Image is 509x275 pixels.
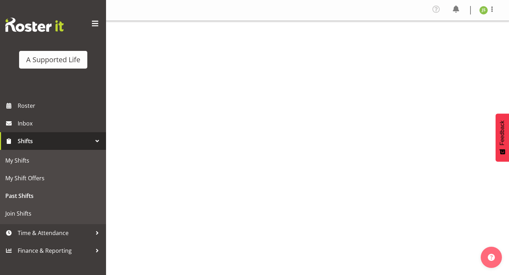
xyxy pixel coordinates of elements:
button: Feedback - Show survey [496,113,509,162]
span: Time & Attendance [18,228,92,238]
span: Inbox [18,118,103,129]
span: My Shifts [5,155,101,166]
span: Feedback [499,121,505,145]
span: Shifts [18,136,92,146]
img: Rosterit website logo [5,18,64,32]
div: A Supported Life [26,54,80,65]
span: Finance & Reporting [18,245,92,256]
span: Roster [18,100,103,111]
a: Join Shifts [2,205,104,222]
span: My Shift Offers [5,173,101,183]
a: My Shift Offers [2,169,104,187]
img: jayden-su11488.jpg [479,6,488,14]
span: Join Shifts [5,208,101,219]
span: Past Shifts [5,191,101,201]
a: My Shifts [2,152,104,169]
a: Past Shifts [2,187,104,205]
img: help-xxl-2.png [488,254,495,261]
